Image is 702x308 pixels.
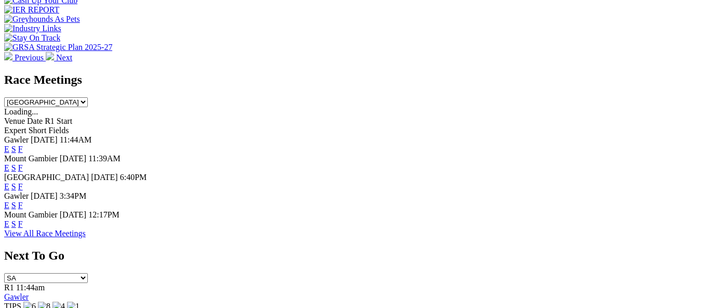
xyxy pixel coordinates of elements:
a: F [18,182,23,191]
span: Gawler [4,135,29,144]
a: S [11,182,16,191]
h2: Next To Go [4,249,698,263]
span: Expert [4,126,27,135]
a: E [4,163,9,172]
span: 11:44am [16,283,45,292]
span: [GEOGRAPHIC_DATA] [4,173,89,182]
a: S [11,145,16,153]
span: [DATE] [91,173,118,182]
a: F [18,201,23,210]
a: Previous [4,53,46,62]
a: S [11,220,16,228]
a: S [11,201,16,210]
h2: Race Meetings [4,73,698,87]
a: E [4,145,9,153]
span: Mount Gambier [4,210,58,219]
a: F [18,220,23,228]
img: chevron-left-pager-white.svg [4,52,12,60]
img: GRSA Strategic Plan 2025-27 [4,43,112,52]
a: E [4,220,9,228]
span: 12:17PM [88,210,120,219]
span: Next [56,53,72,62]
a: Gawler [4,292,29,301]
img: chevron-right-pager-white.svg [46,52,54,60]
span: Mount Gambier [4,154,58,163]
span: R1 Start [45,117,72,125]
a: E [4,201,9,210]
span: 6:40PM [120,173,147,182]
span: Venue [4,117,25,125]
span: [DATE] [31,135,58,144]
img: Industry Links [4,24,61,33]
span: Short [29,126,47,135]
img: Greyhounds As Pets [4,15,80,24]
span: Date [27,117,43,125]
span: Previous [15,53,44,62]
span: [DATE] [60,154,87,163]
img: IER REPORT [4,5,59,15]
span: 11:39AM [88,154,121,163]
img: Stay On Track [4,33,60,43]
span: Fields [48,126,69,135]
span: 3:34PM [60,191,87,200]
span: R1 [4,283,14,292]
a: S [11,163,16,172]
span: [DATE] [31,191,58,200]
span: Gawler [4,191,29,200]
span: Loading... [4,107,38,116]
a: F [18,163,23,172]
a: Next [46,53,72,62]
span: [DATE] [60,210,87,219]
a: F [18,145,23,153]
span: 11:44AM [60,135,92,144]
a: View All Race Meetings [4,229,86,238]
a: E [4,182,9,191]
